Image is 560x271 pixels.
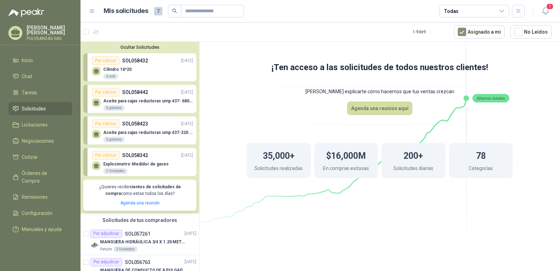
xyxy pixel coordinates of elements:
p: POLYBANDAS SAS [27,36,72,41]
p: Patojito [100,246,112,252]
button: 1 [539,5,552,18]
a: Inicio [8,54,72,67]
a: Negociaciones [8,134,72,148]
p: SOL058442 [122,88,148,96]
span: Órdenes de Compra [22,169,65,185]
a: Por cotizarSOL058442[DATE] Aceite para cajas reductoras ump 437- 680 5 gal (cuñete de 5 gals)5 ga... [83,85,196,113]
p: SOL057261 [125,231,150,236]
div: 5 galones [103,105,125,111]
a: Solicitudes [8,102,72,115]
a: Manuales y ayuda [8,223,72,236]
img: Logo peakr [8,8,44,17]
a: Por adjudicarSOL057261[DATE] Company LogoMANGUERA HIDRÁULICA 3/4 X 1.20 METROS DE LONGITUD HR-HR-... [80,227,199,255]
p: En compras exitosas [323,164,369,174]
div: 5 galones [103,137,125,142]
a: Remisiones [8,190,72,204]
div: Por cotizar [92,88,119,96]
div: 2 Unidades [103,168,127,174]
a: Órdenes de Compra [8,167,72,188]
span: Cotizar [22,153,38,161]
p: SOL058342 [122,151,148,159]
button: Agenda una reunion aquí [347,102,412,115]
span: Chat [22,73,32,80]
span: Licitaciones [22,121,48,129]
a: Por cotizarSOL058423[DATE] Aceite para cajas reductoras ump 437-220 5 gal (cuñete de 5 gals)5 gal... [83,116,196,144]
p: Categorías [469,164,493,174]
button: Ocultar Solicitudes [83,45,196,50]
a: Tareas [8,86,72,99]
b: cientos de solicitudes de compra [105,184,181,196]
span: 7 [154,7,162,15]
p: SOL058432 [122,57,148,65]
span: Manuales y ayuda [22,225,62,233]
p: Aceite para cajas reductoras ump 437- 680 5 gal (cuñete de 5 gals) [103,99,193,103]
button: Asignado a mi [454,25,505,39]
div: Por cotizar [92,56,119,65]
span: Negociaciones [22,137,54,145]
span: search [172,8,177,13]
div: Por adjudicar [90,258,122,266]
p: Cilindro 16*20 [103,67,132,72]
h1: 35,000+ [263,147,295,163]
p: [DATE] [181,121,193,127]
p: Explosimetro-Medidor de gases [103,162,169,167]
p: MANGUERA HIDRÁULICA 3/4 X 1.20 METROS DE LONGITUD HR-HR-ACOPLADA [100,239,187,245]
a: Configuración [8,206,72,220]
p: ¿Quieres recibir como estas todos los días? [87,184,192,197]
h1: $16,000M [326,147,366,163]
p: Aceite para cajas reductoras ump 437-220 5 gal (cuñete de 5 gals) [103,130,193,135]
a: Cotizar [8,150,72,164]
span: Remisiones [22,193,48,201]
p: [DATE] [181,57,193,64]
img: Company Logo [90,241,99,249]
a: Licitaciones [8,118,72,131]
div: 1 - 9 de 9 [413,26,448,38]
div: 6 und [103,74,118,79]
div: Solicitudes de tus compradores [80,214,199,227]
a: Agenda una reunión [120,201,160,205]
span: Configuración [22,209,52,217]
p: [DATE] [181,152,193,159]
p: [PERSON_NAME] [PERSON_NAME] [27,25,72,35]
span: Tareas [22,89,37,96]
p: SOL056763 [125,260,150,265]
button: No Leídos [510,25,552,39]
a: Chat [8,70,72,83]
div: Todas [444,7,458,15]
p: [DATE] [181,89,193,96]
h1: Mis solicitudes [104,6,148,16]
h1: 200+ [404,147,423,163]
span: 1 [546,3,554,10]
div: Por cotizar [92,120,119,128]
div: 3 Unidades [113,246,138,252]
div: Por adjudicar [90,230,122,238]
a: Por cotizarSOL058342[DATE] Explosimetro-Medidor de gases2 Unidades [83,148,196,176]
p: [DATE] [184,230,196,237]
div: Ocultar SolicitudesPor cotizarSOL058432[DATE] Cilindro 16*206 undPor cotizarSOL058442[DATE] Aceit... [80,42,199,214]
p: Solicitudes realizadas [254,164,303,174]
span: Solicitudes [22,105,46,113]
div: Por cotizar [92,151,119,160]
p: SOL058423 [122,120,148,128]
a: Por cotizarSOL058432[DATE] Cilindro 16*206 und [83,53,196,81]
span: Inicio [22,56,33,64]
h1: 78 [476,147,486,163]
p: [DATE] [184,259,196,265]
p: Solicitudes diarias [393,164,433,174]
